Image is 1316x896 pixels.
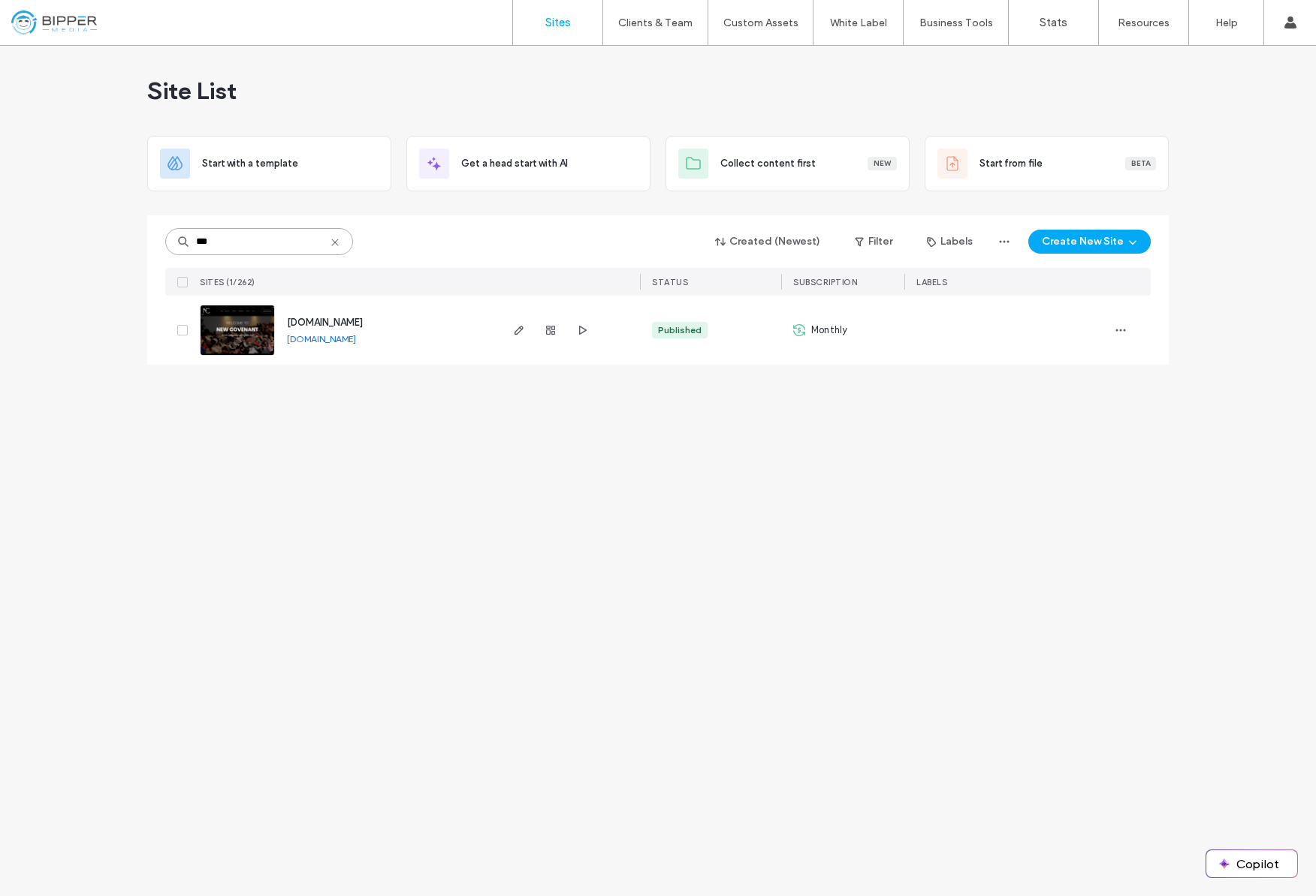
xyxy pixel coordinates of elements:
[913,230,986,254] button: Labels
[811,323,847,338] span: Monthly
[925,136,1169,191] div: Start from fileBeta
[658,323,702,337] div: Published
[830,17,887,29] label: White Label
[702,230,834,254] button: Created (Newest)
[1040,16,1067,29] label: Stats
[979,156,1043,171] span: Start from file
[1206,850,1297,877] button: Copilot
[652,277,688,287] span: STATUS
[720,156,816,171] span: Collect content first
[147,76,237,106] span: Site List
[840,230,907,254] button: Filter
[202,156,298,171] span: Start with a template
[200,277,255,287] span: SITES (1/262)
[287,317,363,328] a: [DOMAIN_NAME]
[147,136,391,191] div: Start with a template
[406,136,650,191] div: Get a head start with AI
[1028,230,1151,254] button: Create New Site
[868,157,897,170] div: New
[723,17,798,29] label: Custom Assets
[1118,17,1170,29] label: Resources
[1125,157,1156,170] div: Beta
[618,17,693,29] label: Clients & Team
[916,277,947,287] span: LABELS
[1215,17,1238,29] label: Help
[666,136,910,191] div: Collect content firstNew
[793,277,857,287] span: SUBSCRIPTION
[461,156,568,171] span: Get a head start with AI
[545,16,571,29] label: Sites
[287,333,356,344] a: [DOMAIN_NAME]
[35,11,65,24] span: Help
[919,17,993,29] label: Business Tools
